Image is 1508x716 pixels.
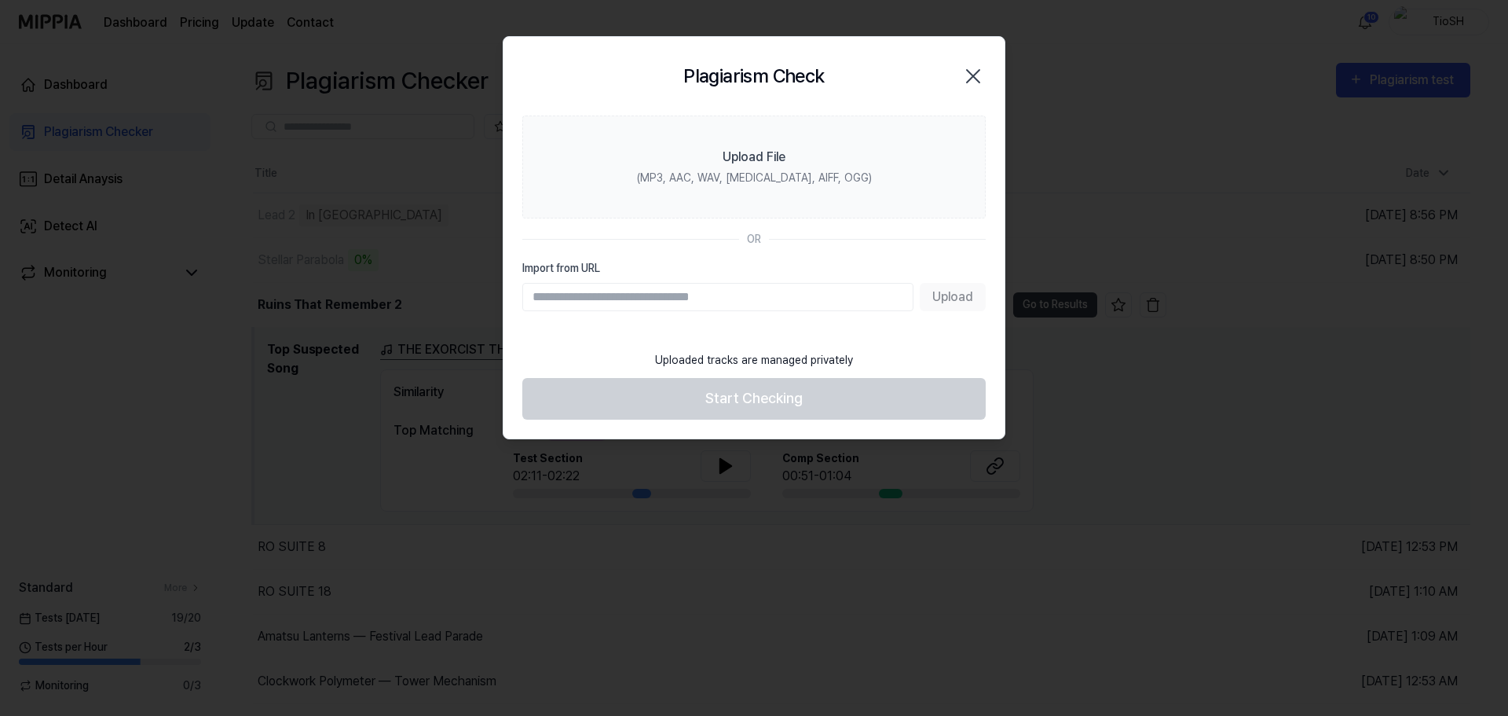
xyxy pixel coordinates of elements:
[747,231,761,248] div: OR
[646,343,862,378] div: Uploaded tracks are managed privately
[723,148,785,167] div: Upload File
[522,260,986,277] label: Import from URL
[683,62,824,90] h2: Plagiarism Check
[637,170,872,186] div: (MP3, AAC, WAV, [MEDICAL_DATA], AIFF, OGG)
